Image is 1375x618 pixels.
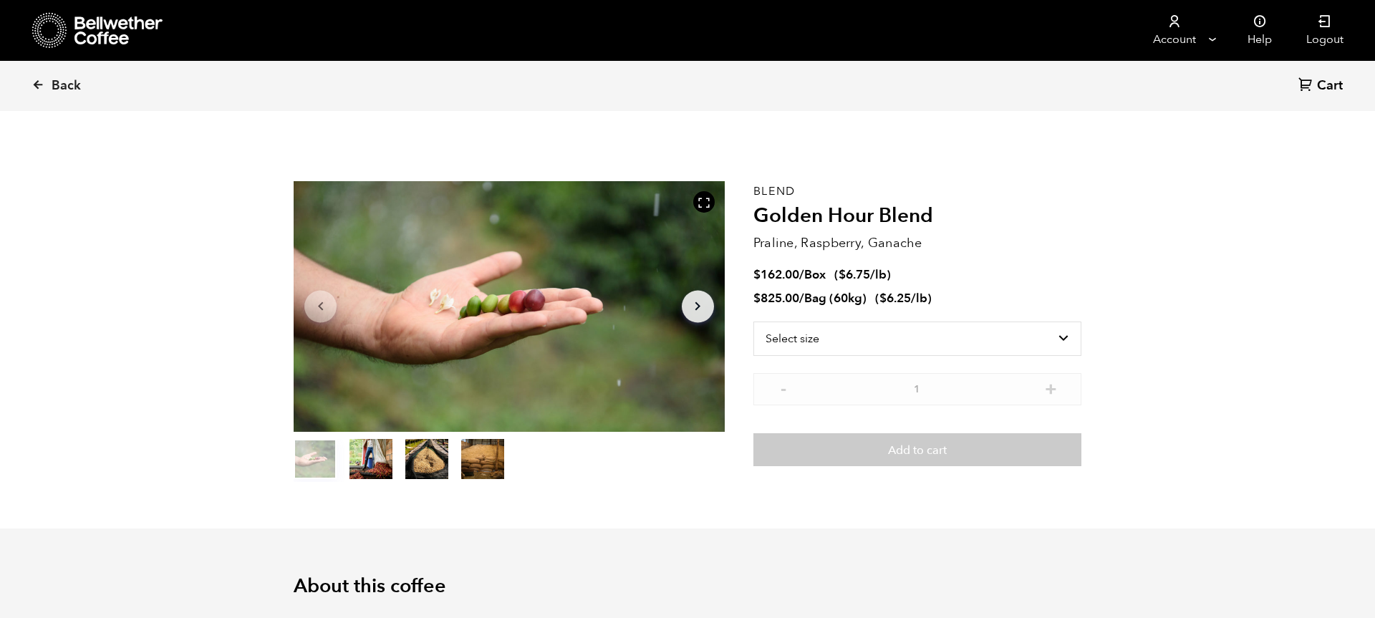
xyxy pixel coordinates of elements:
span: ( ) [875,290,932,306]
span: ( ) [834,266,891,283]
span: Back [52,77,81,95]
bdi: 6.75 [839,266,870,283]
button: + [1042,380,1060,395]
span: /lb [911,290,927,306]
button: Add to cart [753,433,1081,466]
span: /lb [870,266,887,283]
span: $ [753,266,761,283]
span: Box [804,266,826,283]
h2: About this coffee [294,575,1081,598]
span: Cart [1317,77,1343,95]
span: / [799,290,804,306]
bdi: 162.00 [753,266,799,283]
bdi: 825.00 [753,290,799,306]
bdi: 6.25 [879,290,911,306]
span: Bag (60kg) [804,290,867,306]
button: - [775,380,793,395]
h2: Golden Hour Blend [753,204,1081,228]
span: / [799,266,804,283]
span: $ [753,290,761,306]
p: Praline, Raspberry, Ganache [753,233,1081,253]
span: $ [879,290,887,306]
span: $ [839,266,846,283]
a: Cart [1298,77,1346,96]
